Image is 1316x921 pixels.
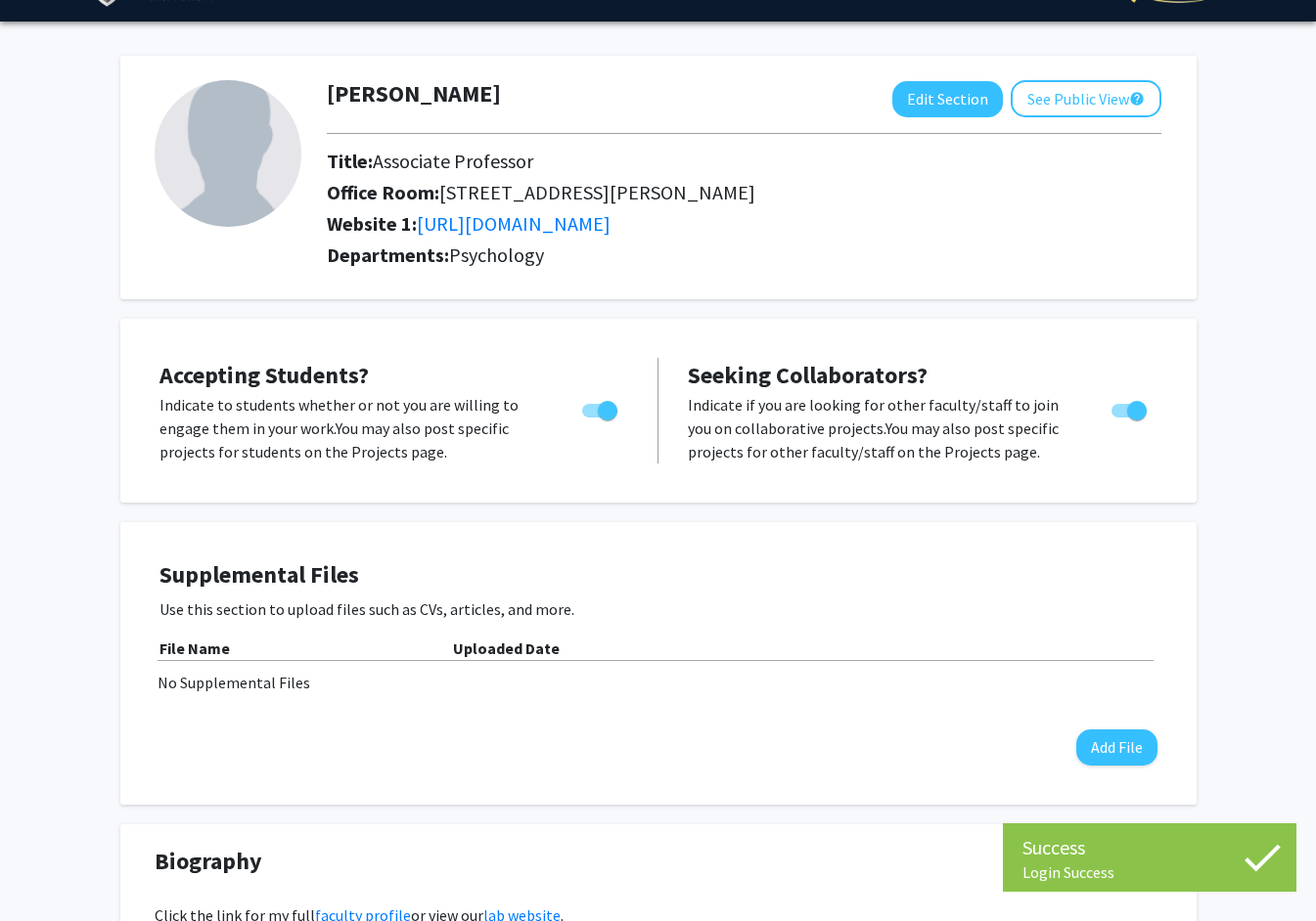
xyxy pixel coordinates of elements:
h2: Title: [327,150,1161,173]
span: Psychology [449,242,544,267]
img: Profile Picture [155,80,301,227]
h2: Office Room: [327,181,1161,204]
div: No Supplemental Files [158,671,1159,694]
div: Login Success [1022,862,1277,882]
h4: Supplemental Files [159,561,1157,590]
button: Add File [1076,729,1157,766]
b: File Name [159,638,230,658]
h2: Website 1: [327,212,1161,236]
div: Success [1022,833,1277,862]
span: Accepting Students? [159,360,369,390]
b: Uploaded Date [453,638,560,658]
h1: [PERSON_NAME] [327,80,501,109]
h2: Departments: [312,243,1176,267]
a: Opens in a new tab [417,211,611,236]
span: Biography [155,844,262,879]
iframe: Chat [15,833,83,906]
button: See Public View [1011,80,1161,117]
div: Toggle [574,393,628,422]
span: [STREET_ADDRESS][PERSON_NAME] [439,180,755,204]
p: Use this section to upload files such as CVs, articles, and more. [159,597,1157,621]
div: Toggle [1104,393,1157,422]
p: Indicate to students whether or not you are willing to engage them in your work. You may also pos... [159,393,545,463]
button: Edit Section [892,81,1003,117]
span: Associate Professor [373,149,533,173]
p: Indicate if you are looking for other faculty/staff to join you on collaborative projects. You ma... [688,393,1074,463]
span: Seeking Collaborators? [688,360,928,390]
mat-icon: help [1129,87,1145,110]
